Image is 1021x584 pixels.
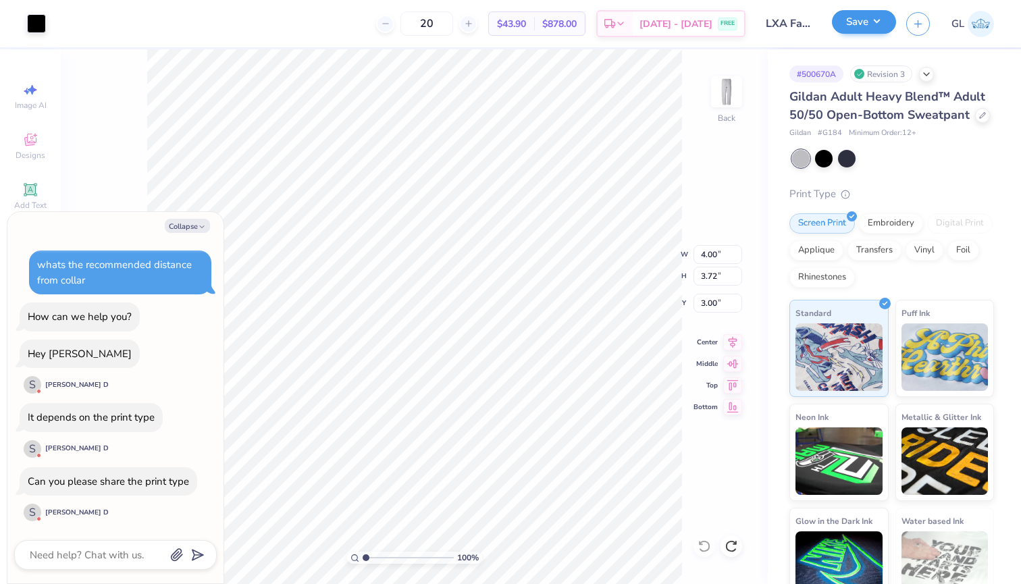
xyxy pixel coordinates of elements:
div: Digital Print [927,213,993,234]
div: Screen Print [789,213,855,234]
div: It depends on the print type [28,410,155,424]
div: [PERSON_NAME] D [45,380,109,390]
span: Designs [16,150,45,161]
div: Print Type [789,186,994,202]
a: GL [951,11,994,37]
span: Puff Ink [901,306,930,320]
div: # 500670A [789,65,843,82]
div: Revision 3 [850,65,912,82]
div: S [24,440,41,458]
span: Center [693,338,718,347]
span: # G184 [818,128,842,139]
input: – – [400,11,453,36]
span: Glow in the Dark Ink [795,514,872,528]
span: Middle [693,359,718,369]
div: S [24,376,41,394]
span: GL [951,16,964,32]
div: [PERSON_NAME] D [45,508,109,518]
span: Gildan [789,128,811,139]
div: How can we help you? [28,310,132,323]
img: Neon Ink [795,427,883,495]
span: Top [693,381,718,390]
span: 100 % [457,552,479,564]
div: Vinyl [906,240,943,261]
span: Add Text [14,200,47,211]
span: Minimum Order: 12 + [849,128,916,139]
div: Back [718,112,735,124]
span: [DATE] - [DATE] [639,17,712,31]
span: Image AI [15,100,47,111]
span: $43.90 [497,17,526,31]
div: Embroidery [859,213,923,234]
img: Back [713,78,740,105]
span: $878.00 [542,17,577,31]
div: Can you please share the print type [28,475,189,488]
input: Untitled Design [756,10,822,37]
div: Hey [PERSON_NAME] [28,347,132,361]
div: Transfers [847,240,901,261]
span: Neon Ink [795,410,829,424]
span: Water based Ink [901,514,964,528]
span: Standard [795,306,831,320]
button: Save [832,10,896,34]
span: Bottom [693,402,718,412]
div: Rhinestones [789,267,855,288]
span: Gildan Adult Heavy Blend™ Adult 50/50 Open-Bottom Sweatpant [789,88,985,123]
span: Metallic & Glitter Ink [901,410,981,424]
div: Applique [789,240,843,261]
img: Standard [795,323,883,391]
div: [PERSON_NAME] D [45,444,109,454]
img: Metallic & Glitter Ink [901,427,989,495]
div: S [24,504,41,521]
img: Puff Ink [901,323,989,391]
div: Foil [947,240,979,261]
button: Collapse [165,219,210,233]
div: whats the recommended distance from collar [37,258,192,287]
span: FREE [721,19,735,28]
img: Gia Lin [968,11,994,37]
